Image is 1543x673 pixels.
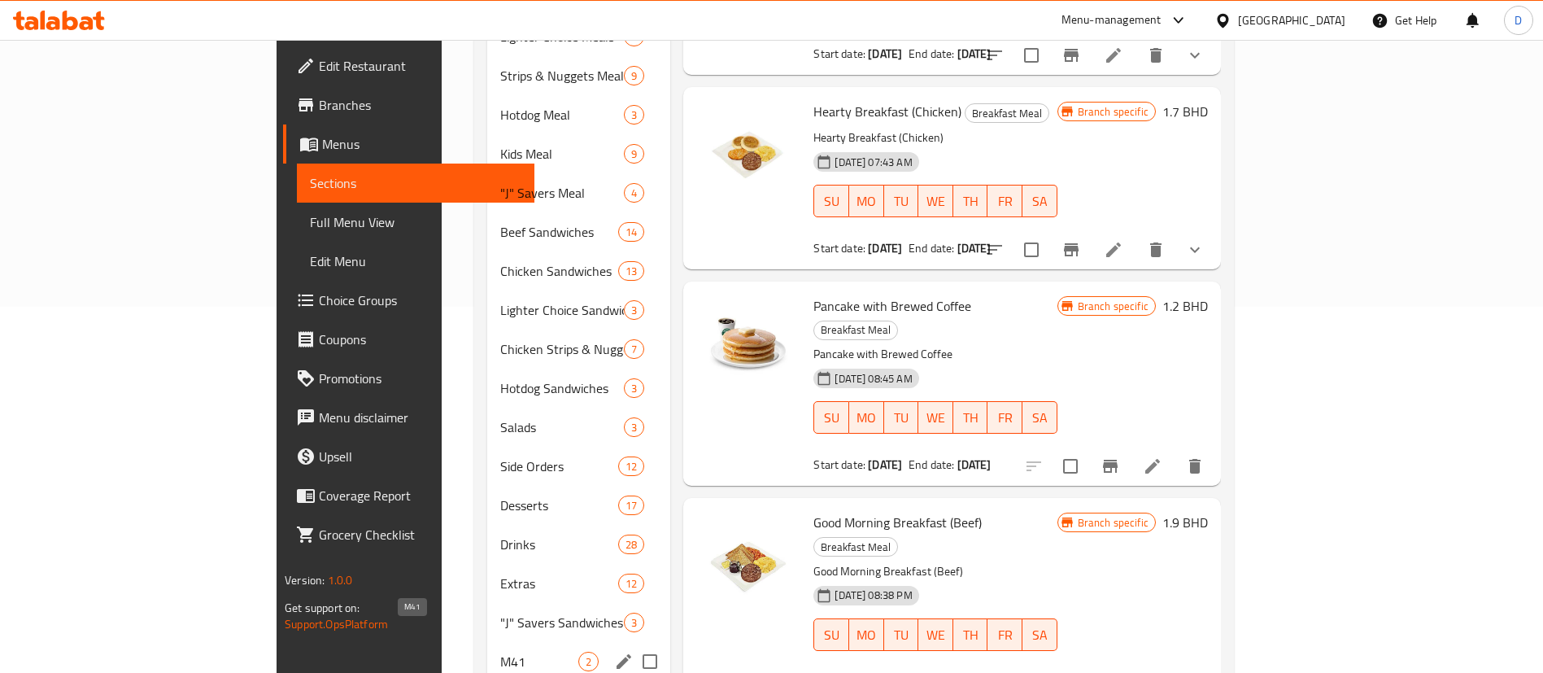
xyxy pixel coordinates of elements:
[625,107,643,123] span: 3
[319,369,521,388] span: Promotions
[1022,618,1057,651] button: SA
[814,321,897,339] span: Breakfast Meal
[1029,623,1051,647] span: SA
[618,496,644,515] div: items
[1029,406,1051,430] span: SA
[500,183,624,203] span: "J" Savers Meal
[891,623,913,647] span: TU
[925,406,947,430] span: WE
[813,294,971,318] span: Pancake with Brewed Coffee
[487,603,670,642] div: "J" Savers Sandwiches3
[487,486,670,525] div: Desserts17
[487,564,670,603] div: Extras12
[619,264,643,279] span: 13
[500,144,624,164] span: Kids Meal
[487,212,670,251] div: Beef Sandwiches14
[487,525,670,564] div: Drinks28
[319,486,521,505] span: Coverage Report
[1104,240,1123,260] a: Edit menu item
[625,420,643,435] span: 3
[1175,230,1214,269] button: show more
[500,535,618,554] span: Drinks
[828,588,918,603] span: [DATE] 08:38 PM
[297,164,534,203] a: Sections
[1162,100,1208,123] h6: 1.7 BHD
[285,614,388,635] a: Support.OpsPlatform
[500,652,578,671] span: M41
[624,417,644,437] div: items
[487,56,670,95] div: Strips & Nuggets Meal9
[1143,457,1162,476] a: Edit menu item
[849,618,884,651] button: MO
[283,359,534,398] a: Promotions
[1071,104,1155,120] span: Branch specific
[618,457,644,476] div: items
[285,570,325,591] span: Version:
[925,190,947,213] span: WE
[500,222,618,242] span: Beef Sandwiches
[925,623,947,647] span: WE
[1162,511,1208,534] h6: 1.9 BHD
[487,447,670,486] div: Side Orders12
[856,406,878,430] span: MO
[1052,230,1091,269] button: Branch-specific-item
[487,408,670,447] div: Salads3
[500,105,624,125] div: Hotdog Meal
[965,103,1049,123] div: Breakfast Meal
[624,339,644,359] div: items
[960,623,982,647] span: TH
[1238,11,1345,29] div: [GEOGRAPHIC_DATA]
[319,408,521,427] span: Menu disclaimer
[884,401,919,434] button: TU
[619,537,643,553] span: 28
[1175,447,1214,486] button: delete
[696,295,800,399] img: Pancake with Brewed Coffee
[891,406,913,430] span: TU
[500,378,624,398] span: Hotdog Sandwiches
[868,238,902,259] b: [DATE]
[500,574,618,593] span: Extras
[283,398,534,437] a: Menu disclaimer
[618,535,644,554] div: items
[618,261,644,281] div: items
[884,618,919,651] button: TU
[625,342,643,357] span: 7
[500,417,624,437] div: Salads
[310,212,521,232] span: Full Menu View
[1022,185,1057,217] button: SA
[1175,36,1214,75] button: show more
[994,406,1016,430] span: FR
[975,36,1014,75] button: sort-choices
[957,43,992,64] b: [DATE]
[500,457,618,476] span: Side Orders
[813,43,865,64] span: Start date:
[500,339,624,359] span: Chicken Strips & Nuggets Only
[1014,38,1048,72] span: Select to update
[500,613,624,632] span: "J" Savers Sandwiches
[987,618,1022,651] button: FR
[283,320,534,359] a: Coupons
[965,104,1048,123] span: Breakfast Meal
[500,66,624,85] span: Strips & Nuggets Meal
[487,251,670,291] div: Chicken Sandwiches13
[578,652,599,671] div: items
[813,454,865,475] span: Start date:
[624,66,644,85] div: items
[310,251,521,271] span: Edit Menu
[856,623,878,647] span: MO
[619,225,643,240] span: 14
[918,185,953,217] button: WE
[868,454,902,475] b: [DATE]
[319,56,521,76] span: Edit Restaurant
[987,185,1022,217] button: FR
[994,190,1016,213] span: FR
[319,330,521,349] span: Coupons
[1052,36,1091,75] button: Branch-specific-item
[487,291,670,330] div: Lighter Choice Sandwiches3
